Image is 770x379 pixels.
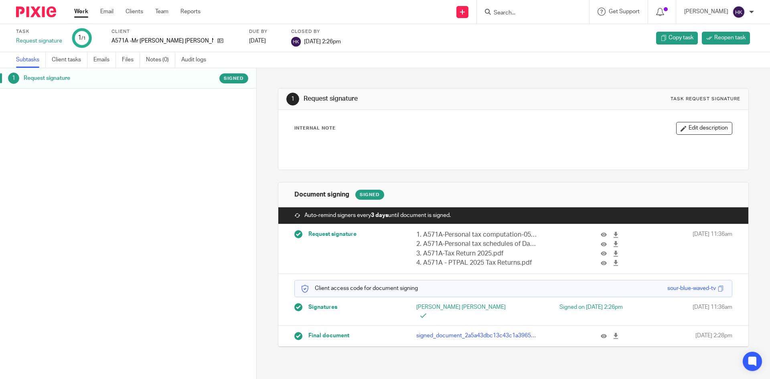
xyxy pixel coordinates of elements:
img: svg%3E [291,37,301,47]
span: Signed [224,75,244,82]
span: [DATE] 11:36am [693,230,732,268]
p: 3. A571A-Tax Return 2025.pdf [416,249,537,258]
h1: Document signing [294,191,349,199]
div: Task request signature [671,96,740,102]
a: Emails [93,52,116,68]
label: Due by [249,28,281,35]
a: Files [122,52,140,68]
p: 2. A571A-Personal tax schedules of Data-05.04.2025.pdf [416,239,537,249]
a: Client tasks [52,52,87,68]
div: Signed [355,190,384,200]
p: A571A -Mr [PERSON_NAME] [PERSON_NAME] [111,37,213,45]
p: [PERSON_NAME] [PERSON_NAME] [416,303,513,320]
input: Search [493,10,565,17]
span: [DATE] 2:28pm [695,332,732,340]
span: [DATE] 2:26pm [304,39,341,44]
a: Copy task [656,32,698,45]
a: Email [100,8,113,16]
h1: Request signature [304,95,531,103]
strong: 3 days [371,213,388,218]
small: /1 [81,36,86,41]
label: Closed by [291,28,341,35]
span: Signatures [308,303,337,311]
a: Reports [180,8,201,16]
span: Final document [308,332,349,340]
div: sour-blue-waved-tv [667,284,716,292]
a: Clients [126,8,143,16]
p: Client access code for document signing [301,284,418,292]
div: Request signature [16,37,62,45]
div: 1 [286,93,299,105]
span: Get Support [609,9,640,14]
div: [DATE] [249,37,281,45]
a: Work [74,8,88,16]
p: 1. A571A-Personal tax computation-05.04.2025.pdf [416,230,537,239]
div: 1 [78,33,86,43]
a: Subtasks [16,52,46,68]
label: Task [16,28,62,35]
span: Copy task [669,34,693,42]
div: 1 [8,73,19,84]
a: Reopen task [702,32,750,45]
p: signed_document_2a5a43dbc13c43c1a3965a78aa6f447d.pdf [416,332,537,340]
span: Reopen task [714,34,746,42]
span: Auto-remind signers every until document is signed. [304,211,451,219]
h1: Request signature [24,72,174,84]
a: Team [155,8,168,16]
span: [DATE] 11:36am [693,303,732,320]
img: Pixie [16,6,56,17]
button: Edit description [676,122,732,135]
p: 4. A571A - PTPAL 2025 Tax Returns.pdf [416,258,537,268]
div: Signed on [DATE] 2:26pm [526,303,623,311]
p: [PERSON_NAME] [684,8,728,16]
span: Request signature [308,230,357,238]
p: Internal Note [294,125,336,132]
a: Notes (0) [146,52,175,68]
label: Client [111,28,239,35]
img: svg%3E [732,6,745,18]
a: Audit logs [181,52,212,68]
